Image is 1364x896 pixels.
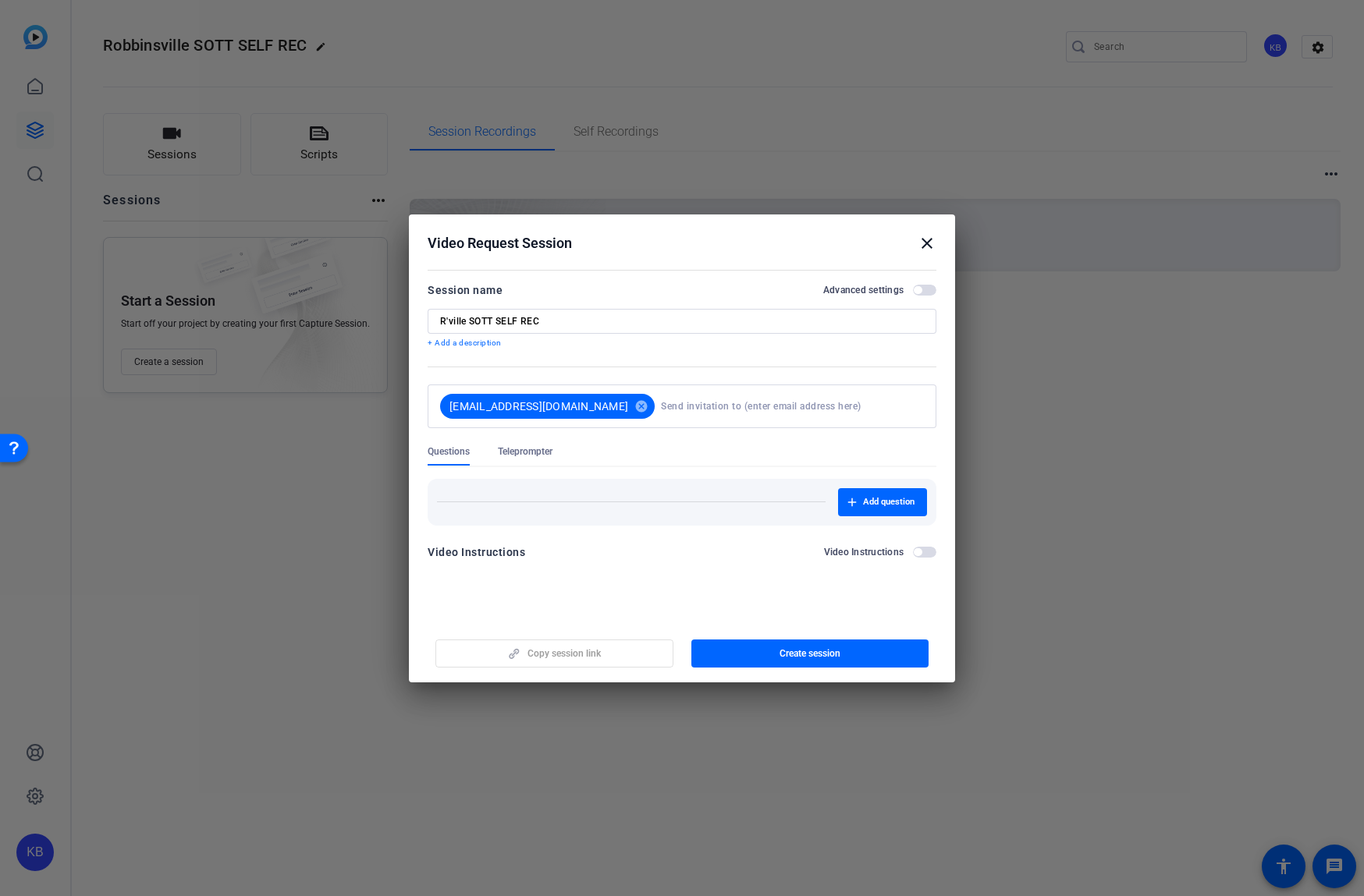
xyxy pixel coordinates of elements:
[838,488,927,516] button: Add question
[428,543,525,561] div: Video Instructions
[691,639,929,668] button: Create session
[498,445,552,458] span: Teleprompter
[628,399,655,413] mat-icon: cancel
[428,337,936,349] p: + Add a description
[440,315,924,328] input: Enter Session Name
[428,281,503,299] div: Session name
[428,234,936,253] div: Video Request Session
[918,234,936,253] mat-icon: close
[824,546,904,558] h2: Video Instructions
[428,445,470,458] span: Questions
[780,647,840,660] span: Create session
[449,398,628,414] span: [EMAIL_ADDRESS][DOMAIN_NAME]
[863,496,915,508] span: Add question
[661,391,918,422] input: Send invitation to (enter email address here)
[823,284,904,296] h2: Advanced settings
